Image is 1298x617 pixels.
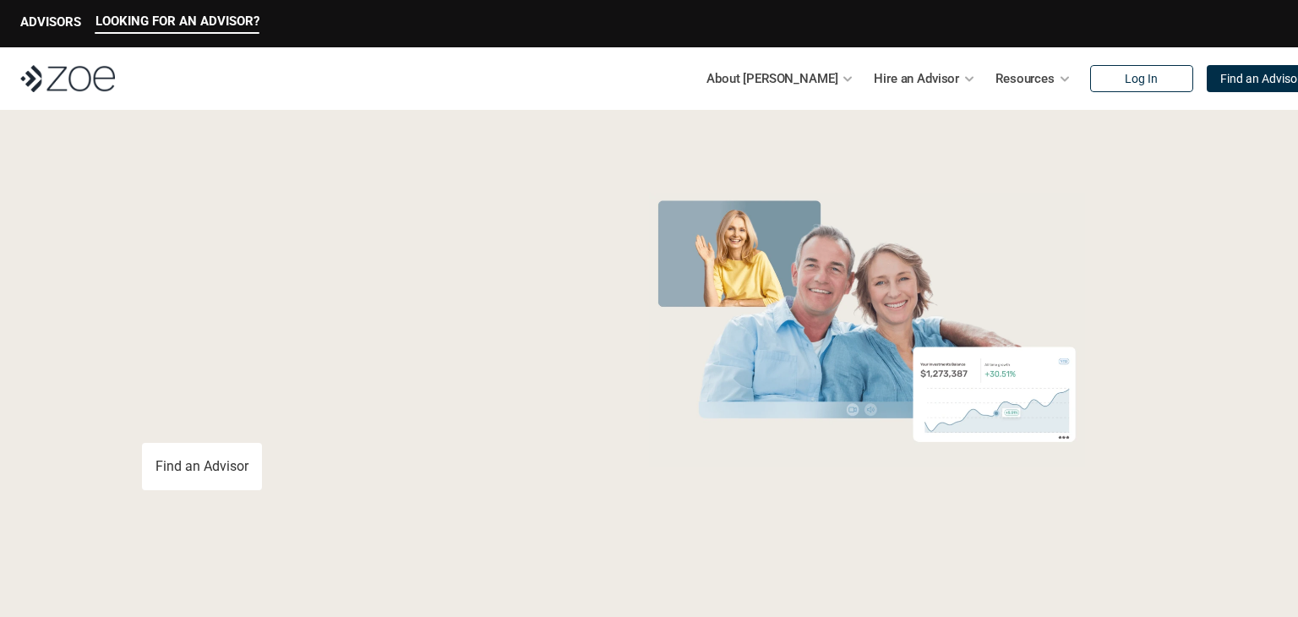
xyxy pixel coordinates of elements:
p: LOOKING FOR AN ADVISOR? [95,14,259,29]
p: You deserve an advisor you can trust. [PERSON_NAME], hire, and invest with vetted, fiduciary, fin... [142,382,578,423]
p: About [PERSON_NAME] [706,66,837,91]
em: The information in the visuals above is for illustrative purposes only and does not represent an ... [632,478,1101,487]
p: Resources [995,66,1055,91]
p: Log In [1125,72,1158,86]
p: Find an Advisor [155,458,248,474]
p: ADVISORS [20,14,81,30]
span: Grow Your Wealth [142,187,518,252]
a: Log In [1090,65,1193,92]
p: Hire an Advisor [874,66,959,91]
a: Find an Advisor [142,443,262,490]
span: with a Financial Advisor [142,243,483,365]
